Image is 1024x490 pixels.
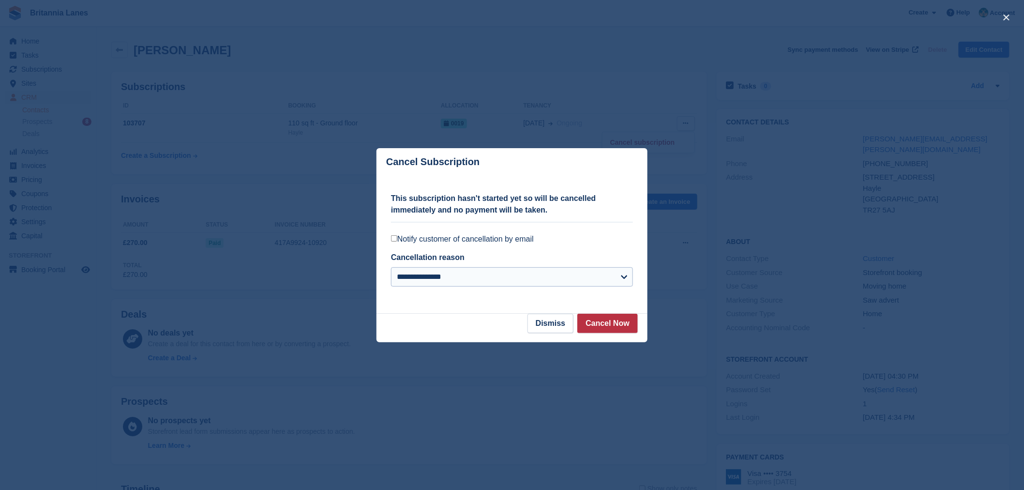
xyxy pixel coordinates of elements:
[391,234,633,244] label: Notify customer of cancellation by email
[999,10,1014,25] button: close
[391,193,633,216] p: This subscription hasn't started yet so will be cancelled immediately and no payment will be taken.
[391,235,397,242] input: Notify customer of cancellation by email
[386,156,480,168] p: Cancel Subscription
[577,314,638,333] button: Cancel Now
[527,314,573,333] button: Dismiss
[391,253,465,261] label: Cancellation reason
